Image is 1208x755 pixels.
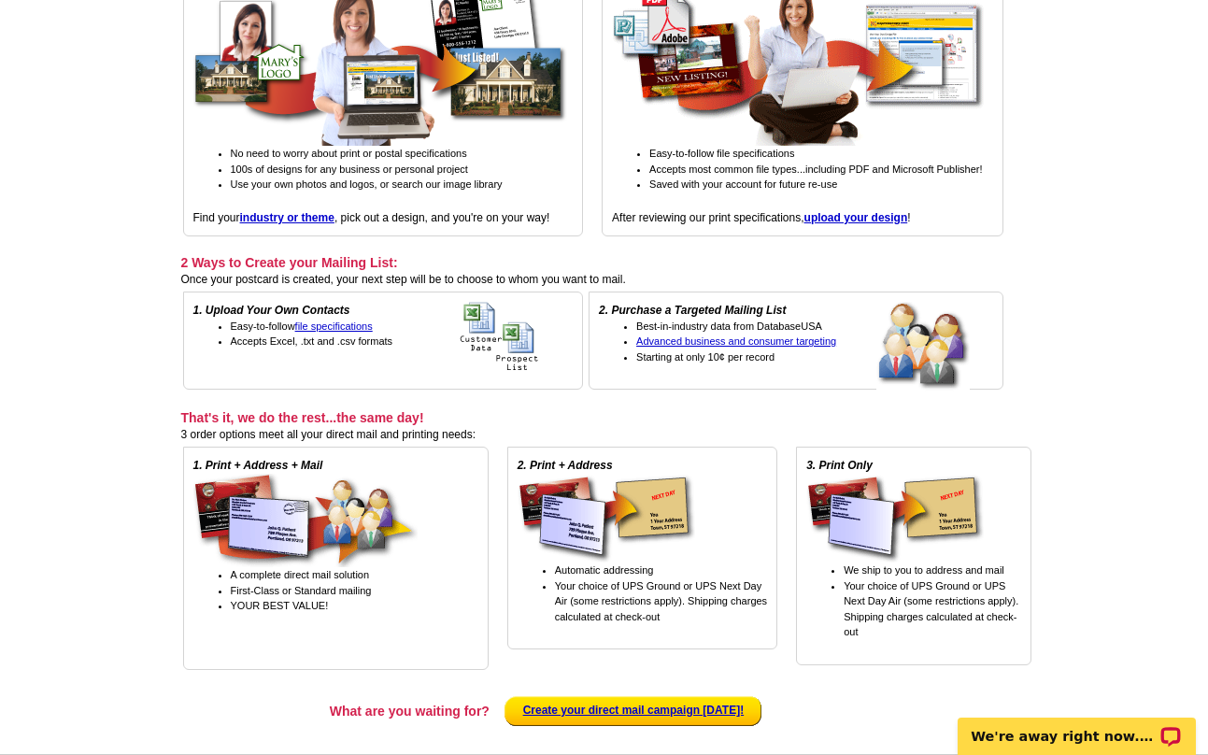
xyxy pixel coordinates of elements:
[193,459,323,472] em: 1. Print + Address + Mail
[806,459,873,472] em: 3. Print Only
[240,211,334,224] a: industry or theme
[806,474,984,563] img: printing only
[193,474,418,567] img: direct mail service
[231,335,393,347] span: Accepts Excel, .txt and .csv formats
[844,580,1018,638] span: our choice of UPS Ground or UPS Next Day Air (some restrictions apply). Shipping charges calculat...
[636,351,775,363] span: Starting at only 10¢ per record
[945,696,1208,755] iframe: LiveChat chat widget
[649,148,794,159] span: Easy-to-follow file specifications
[518,459,613,472] em: 2. Print + Address
[231,321,373,332] span: Easy-to-follow
[181,409,1031,426] h3: That's it, we do the rest...the same day!
[612,211,910,224] span: After reviewing our print specifications, !
[193,304,350,317] em: 1. Upload Your Own Contacts
[649,164,982,175] span: Accepts most common file types...including PDF and Microsoft Publisher!
[231,585,372,596] span: First-Class or Standard mailing
[876,302,993,392] img: buy a targeted mailing list
[599,304,786,317] em: 2. Purchase a Targeted Mailing List
[231,569,370,580] span: A complete direct mail solution
[636,335,836,347] a: Advanced business and consumer targeting
[231,600,329,611] span: YOUR BEST VALUE!
[181,428,476,441] span: 3 order options meet all your direct mail and printing needs:
[181,273,626,286] span: Once your postcard is created, your next step will be to choose to whom you want to mail.
[636,321,822,332] span: Best-in-industry data from DatabaseUSA
[460,302,573,372] img: upload your own address list for free
[555,580,767,622] span: our choice of UPS Ground or UPS Next Day Air (some restrictions apply). Shipping charges calculat...
[844,580,849,591] span: Y
[231,148,467,159] span: No need to worry about print or postal specifications
[555,580,561,591] span: Y
[193,211,550,224] span: Find your , pick out a design, and you're on your way!
[649,178,837,190] span: Saved with your account for future re-use
[184,703,490,719] h3: What are you waiting for?
[295,321,373,332] a: file specifications
[181,254,1003,271] h3: 2 Ways to Create your Mailing List:
[523,704,745,717] a: Create your direct mail campaign [DATE]!
[518,474,695,563] img: print & address service
[844,564,1004,576] span: We ship to you to address and mail
[804,211,908,224] a: upload your design
[231,178,503,190] span: Use your own photos and logos, or search our image library
[231,164,468,175] span: 100s of designs for any business or personal project
[555,564,654,576] span: Automatic addressing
